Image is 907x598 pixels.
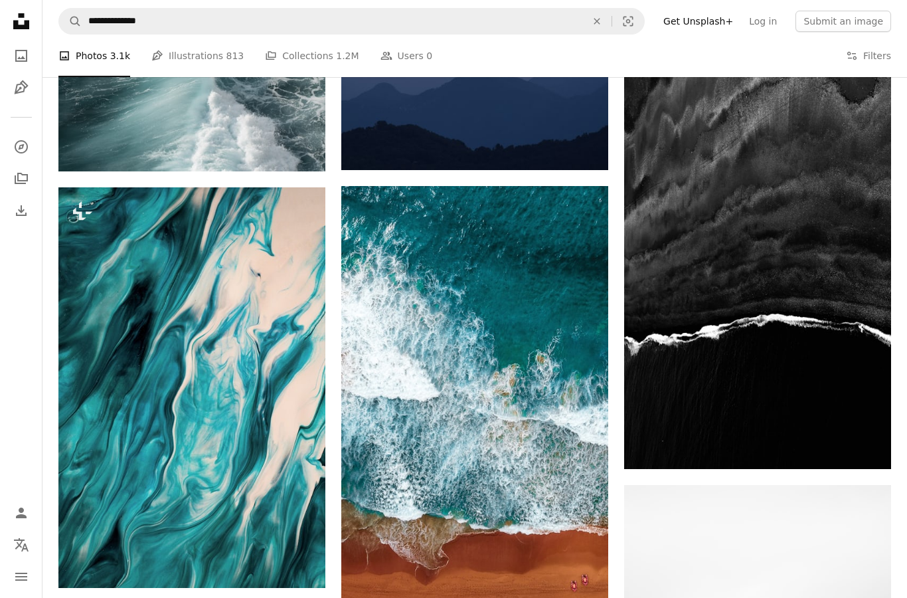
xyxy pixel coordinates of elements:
a: aerial photography of beach [341,417,608,429]
a: Photos [8,43,35,69]
a: Users 0 [380,35,433,77]
a: Illustrations [8,74,35,101]
span: 813 [226,49,244,63]
a: Illustrations 813 [151,35,244,77]
a: Log in [741,11,785,32]
button: Language [8,532,35,558]
button: Menu [8,563,35,590]
a: Download History [8,197,35,224]
a: Collections 1.2M [265,35,359,77]
a: Home — Unsplash [8,8,35,37]
form: Find visuals sitewide [58,8,645,35]
button: Submit an image [795,11,891,32]
button: Filters [846,35,891,77]
a: an abstract painting of blue and white colors [58,381,325,393]
span: 1.2M [336,49,359,63]
a: Collections [8,165,35,192]
span: 0 [426,49,432,63]
button: Search Unsplash [59,9,82,34]
a: Log in / Sign up [8,500,35,526]
img: black and gray abstract illustration [624,68,891,469]
img: an abstract painting of blue and white colors [58,187,325,588]
a: Explore [8,134,35,160]
button: Clear [582,9,612,34]
button: Visual search [612,9,644,34]
a: Get Unsplash+ [655,11,741,32]
a: black and gray abstract illustration [624,262,891,274]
